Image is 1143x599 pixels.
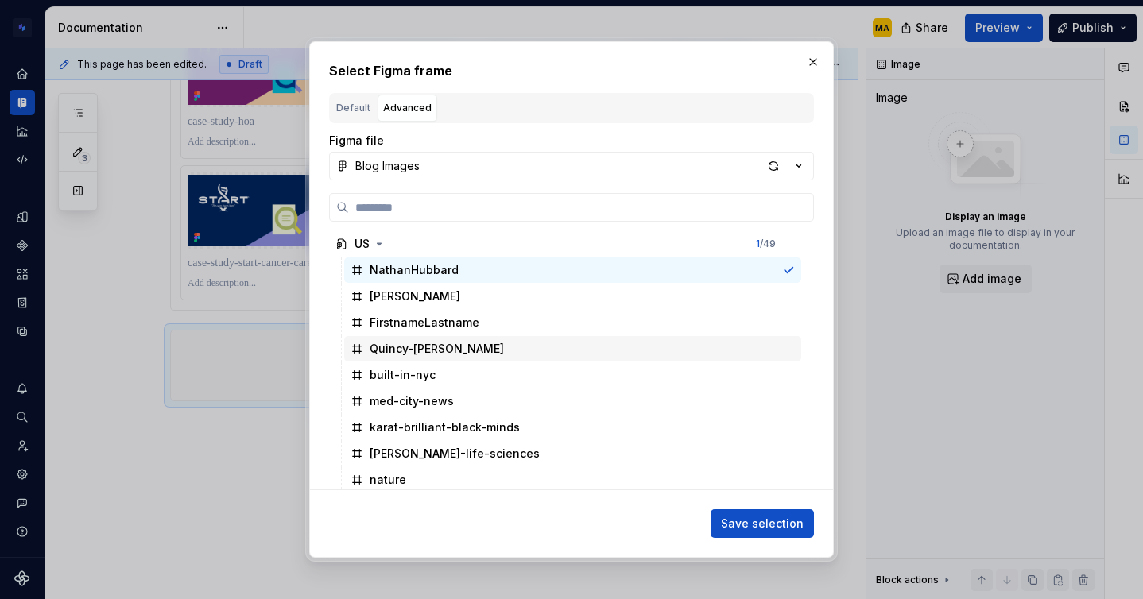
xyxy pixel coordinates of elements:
[756,238,760,249] span: 1
[370,419,520,435] div: karat-brilliant-black-minds
[370,315,479,330] div: FirstnameLastname
[756,238,776,250] div: / 49
[370,393,454,409] div: med-city-news
[711,509,814,538] button: Save selection
[370,446,540,462] div: [PERSON_NAME]-life-sciences
[336,100,370,116] div: Default
[355,236,370,252] div: US
[370,262,459,278] div: NathanHubbard
[329,152,814,180] button: Blog Images
[370,288,460,304] div: [PERSON_NAME]
[370,367,436,383] div: built-in-nyc
[370,341,504,357] div: Quincy-[PERSON_NAME]
[370,472,406,488] div: nature
[721,516,804,531] span: Save selection
[383,100,432,116] div: Advanced
[329,133,384,149] label: Figma file
[355,158,420,174] div: Blog Images
[329,61,814,80] h2: Select Figma frame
